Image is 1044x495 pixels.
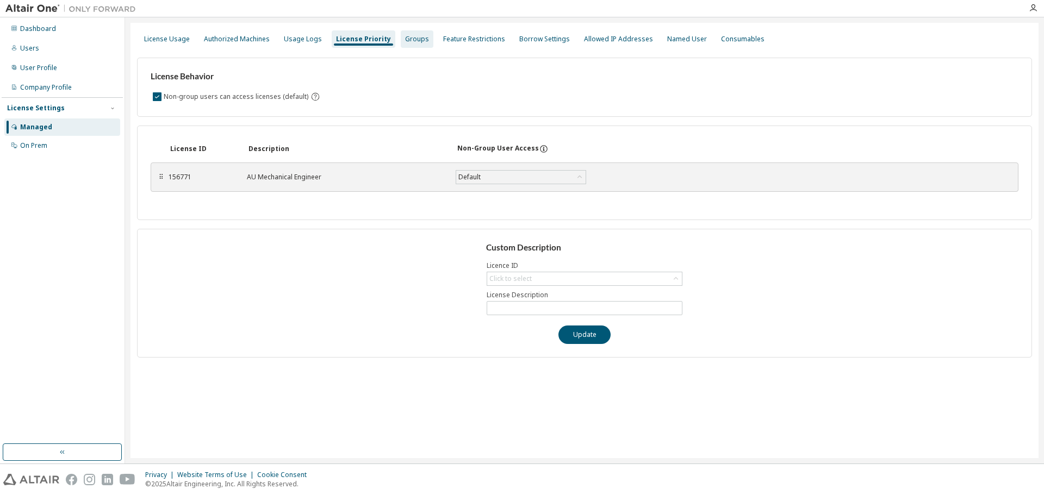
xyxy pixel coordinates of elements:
[487,261,682,270] label: Licence ID
[443,35,505,43] div: Feature Restrictions
[151,71,319,82] h3: License Behavior
[158,173,164,181] div: ⠿
[257,471,313,479] div: Cookie Consent
[20,24,56,33] div: Dashboard
[145,479,313,488] p: © 2025 Altair Engineering, Inc. All Rights Reserved.
[5,3,141,14] img: Altair One
[144,35,190,43] div: License Usage
[519,35,570,43] div: Borrow Settings
[169,173,234,181] div: 156771
[7,104,65,112] div: License Settings
[20,83,72,92] div: Company Profile
[3,474,59,485] img: altair_logo.svg
[584,35,653,43] div: Allowed IP Addresses
[336,35,391,43] div: License Priority
[102,474,113,485] img: linkedin.svg
[177,471,257,479] div: Website Terms of Use
[310,92,320,102] svg: By default any user not assigned to any group can access any license. Turn this setting off to di...
[204,35,270,43] div: Authorized Machines
[667,35,707,43] div: Named User
[489,274,532,283] div: Click to select
[558,325,611,344] button: Update
[20,64,57,72] div: User Profile
[248,145,444,153] div: Description
[20,44,39,53] div: Users
[20,141,47,150] div: On Prem
[145,471,177,479] div: Privacy
[120,474,135,485] img: youtube.svg
[66,474,77,485] img: facebook.svg
[84,474,95,485] img: instagram.svg
[457,171,482,183] div: Default
[284,35,322,43] div: Usage Logs
[487,291,682,299] label: License Description
[486,242,683,253] h3: Custom Description
[170,145,235,153] div: License ID
[721,35,765,43] div: Consumables
[247,173,443,181] div: AU Mechanical Engineer
[457,144,539,154] div: Non-Group User Access
[487,272,682,285] div: Click to select
[405,35,429,43] div: Groups
[20,123,52,131] div: Managed
[456,171,586,184] div: Default
[164,90,310,103] label: Non-group users can access licenses (default)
